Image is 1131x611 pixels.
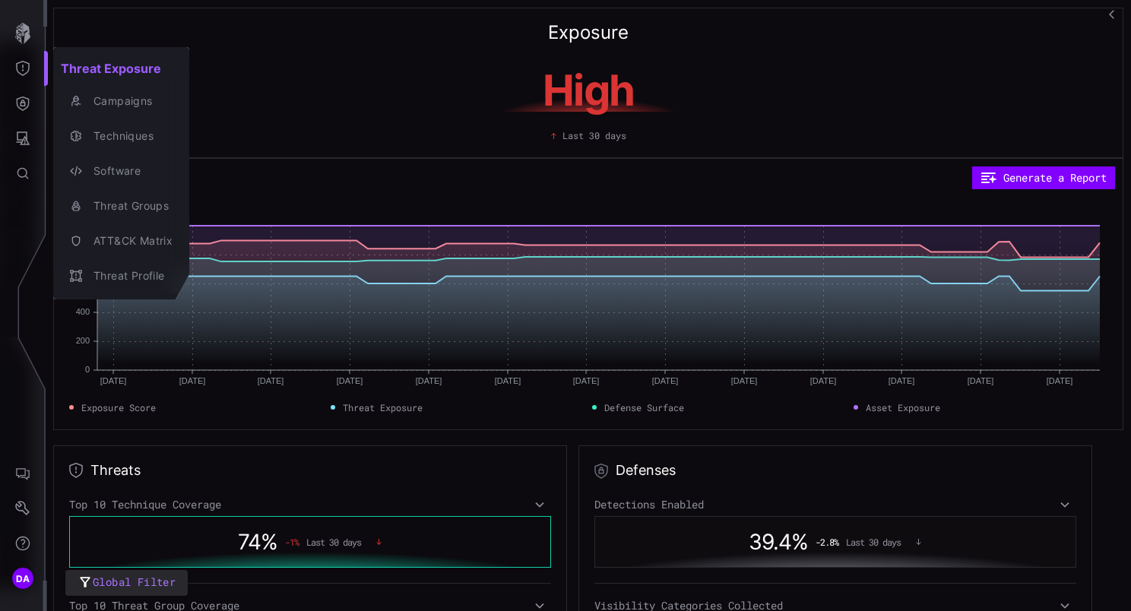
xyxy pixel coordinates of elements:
button: Techniques [53,119,189,154]
button: Threat Groups [53,188,189,223]
button: Campaigns [53,84,189,119]
button: Threat Profile [53,258,189,293]
button: Software [53,154,189,188]
div: Threat Profile [86,267,173,286]
div: Software [86,162,173,181]
div: ATT&CK Matrix [86,232,173,251]
button: ATT&CK Matrix [53,223,189,258]
div: Techniques [86,127,173,146]
h2: Threat Exposure [53,53,189,84]
div: Campaigns [86,92,173,111]
div: Threat Groups [86,197,173,216]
